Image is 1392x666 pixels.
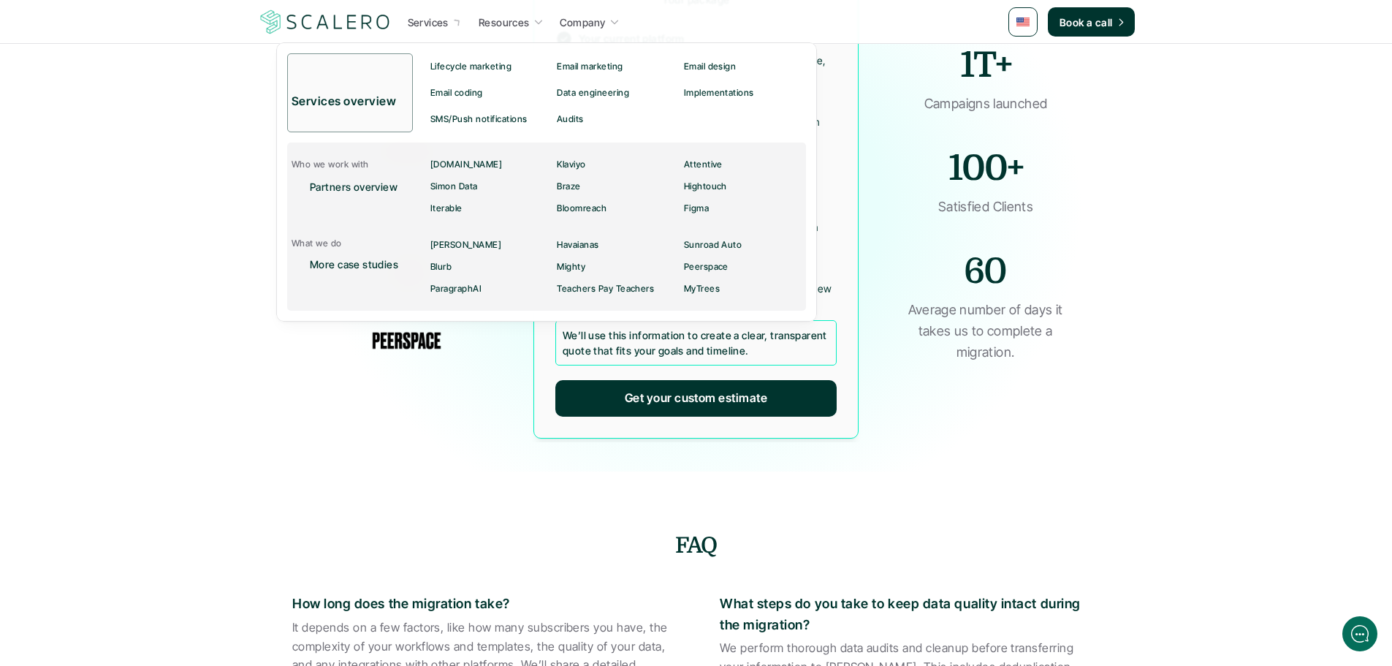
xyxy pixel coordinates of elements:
a: MyTrees [679,278,805,300]
p: Data engineering [557,88,629,98]
p: Lifecycle marketing [430,61,511,72]
p: Who we work with [292,159,369,170]
a: SMS/Push notifications [426,106,552,132]
p: Iterable [430,203,463,213]
a: Book a call [1048,7,1135,37]
a: Email marketing [552,53,679,80]
a: Attentive [679,154,805,175]
a: Mighty [552,256,679,278]
img: Scalero company logo [258,8,392,36]
a: More case studies [287,253,413,275]
p: Partners overview [310,179,398,194]
p: Satisfied Clients [901,197,1070,218]
p: Attentive [683,159,722,170]
p: Teachers Pay Teachers [557,284,654,294]
p: Blurb [430,262,452,272]
p: Braze [557,181,580,192]
a: Scalero company logo [258,9,392,35]
p: Email marketing [557,61,623,72]
p: Company [560,15,606,30]
a: Data engineering [552,80,679,106]
a: Iterable [426,197,552,219]
a: Implementations [679,80,805,106]
a: Bloomreach [552,197,679,219]
a: [PERSON_NAME] [426,234,552,256]
p: Services [408,15,449,30]
h2: 60 [900,247,1070,296]
p: Klaviyo [557,159,585,170]
p: Mighty [557,262,585,272]
p: Sunroad Auto [683,240,742,250]
a: Havaianas [552,234,679,256]
a: Services overview [287,53,413,132]
a: Email design [679,53,805,80]
p: What steps do you take to keep data quality intact during the migration? [720,594,1100,636]
a: Peerspace [679,256,805,278]
p: What we do [292,238,342,249]
a: Simon Data [426,175,552,197]
p: Average number of days it takes us to complete a migration. [900,300,1070,363]
p: Resources [479,15,530,30]
a: Get your custom estimate [555,380,837,417]
p: Peerspace [683,262,728,272]
a: Email coding [426,80,552,106]
h2: Let us know if we can help with lifecycle marketing. [22,97,270,167]
p: Campaigns launched [901,94,1070,115]
p: Simon Data [430,181,478,192]
p: We’ll use this information to create a clear, transparent quote that fits your goals and timeline. [563,328,829,358]
a: Figma [679,197,805,219]
p: Implementations [683,88,753,98]
p: [DOMAIN_NAME] [430,159,502,170]
p: SMS/Push notifications [430,114,528,124]
a: Blurb [426,256,552,278]
strong: 1T+ [960,45,1011,86]
p: Email design [683,61,736,72]
p: ParagraphAI [430,284,482,294]
a: Lifecycle marketing [426,53,552,80]
p: Audits [557,114,584,124]
p: Figma [683,203,708,213]
a: Klaviyo [552,154,679,175]
p: Get your custom estimate [625,389,768,408]
p: Havaianas [557,240,598,250]
a: Audits [552,106,671,132]
p: How long does the migration take? [292,594,672,615]
a: ParagraphAI [426,278,552,300]
button: New conversation [23,194,270,223]
strong: 100+ [948,148,1023,189]
span: New conversation [94,203,175,214]
a: Sunroad Auto [679,234,805,256]
a: Hightouch [679,175,805,197]
p: [PERSON_NAME] [430,240,501,250]
p: Email coding [430,88,483,98]
p: MyTrees [683,284,719,294]
p: Book a call [1060,15,1113,30]
p: Hightouch [683,181,726,192]
h4: FAQ [269,530,1124,561]
p: Services overview [292,92,400,111]
h1: Hi! Welcome to Scalero. [22,71,270,94]
p: More case studies [310,257,398,272]
a: Partners overview [287,175,408,197]
a: Teachers Pay Teachers [552,278,679,300]
iframe: gist-messenger-bubble-iframe [1342,616,1377,651]
a: Braze [552,175,679,197]
p: Bloomreach [557,203,606,213]
span: We run on Gist [122,511,185,521]
a: [DOMAIN_NAME] [426,154,552,175]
